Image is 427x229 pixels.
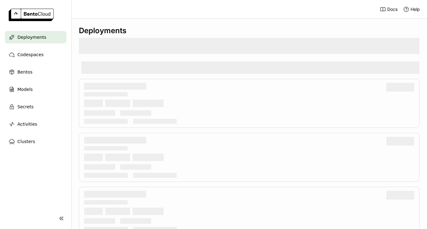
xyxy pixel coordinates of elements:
[79,26,420,35] div: Deployments
[17,103,34,110] span: Secrets
[380,6,397,12] a: Docs
[5,66,66,78] a: Bentos
[17,86,33,93] span: Models
[5,31,66,43] a: Deployments
[9,9,54,21] img: logo
[17,120,37,128] span: Activities
[5,101,66,113] a: Secrets
[5,118,66,130] a: Activities
[5,83,66,96] a: Models
[411,7,420,12] span: Help
[17,68,32,76] span: Bentos
[403,6,420,12] div: Help
[387,7,397,12] span: Docs
[17,138,35,145] span: Clusters
[5,48,66,61] a: Codespaces
[17,34,46,41] span: Deployments
[5,135,66,148] a: Clusters
[17,51,43,58] span: Codespaces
